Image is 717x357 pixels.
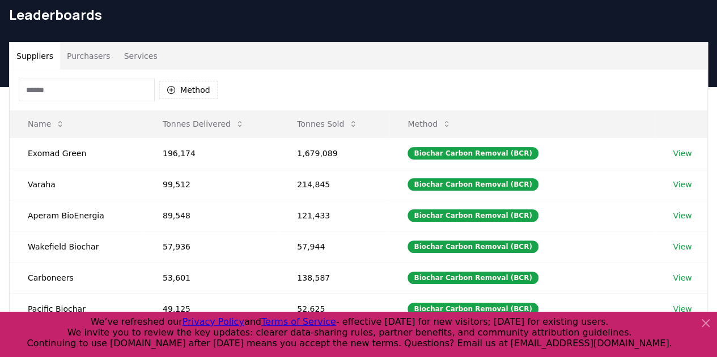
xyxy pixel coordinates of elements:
[673,210,691,221] a: View
[10,262,145,293] td: Carboneers
[145,200,279,231] td: 89,548
[673,179,691,190] a: View
[673,303,691,315] a: View
[408,209,538,222] div: Biochar Carbon Removal (BCR)
[408,303,538,315] div: Biochar Carbon Removal (BCR)
[145,293,279,324] td: 49,125
[279,231,389,262] td: 57,944
[145,137,279,169] td: 196,174
[159,81,218,99] button: Method
[145,262,279,293] td: 53,601
[9,6,708,24] h1: Leaderboards
[673,241,691,252] a: View
[279,262,389,293] td: 138,587
[279,200,389,231] td: 121,433
[408,147,538,160] div: Biochar Carbon Removal (BCR)
[117,42,164,70] button: Services
[19,113,74,135] button: Name
[279,293,389,324] td: 52,625
[145,231,279,262] td: 57,936
[10,42,60,70] button: Suppliers
[408,240,538,253] div: Biochar Carbon Removal (BCR)
[279,169,389,200] td: 214,845
[673,148,691,159] a: View
[60,42,117,70] button: Purchasers
[673,272,691,283] a: View
[279,137,389,169] td: 1,679,089
[398,113,460,135] button: Method
[10,169,145,200] td: Varaha
[145,169,279,200] td: 99,512
[10,231,145,262] td: Wakefield Biochar
[288,113,367,135] button: Tonnes Sold
[408,178,538,191] div: Biochar Carbon Removal (BCR)
[154,113,253,135] button: Tonnes Delivered
[10,137,145,169] td: Exomad Green
[10,200,145,231] td: Aperam BioEnergia
[408,272,538,284] div: Biochar Carbon Removal (BCR)
[10,293,145,324] td: Pacific Biochar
